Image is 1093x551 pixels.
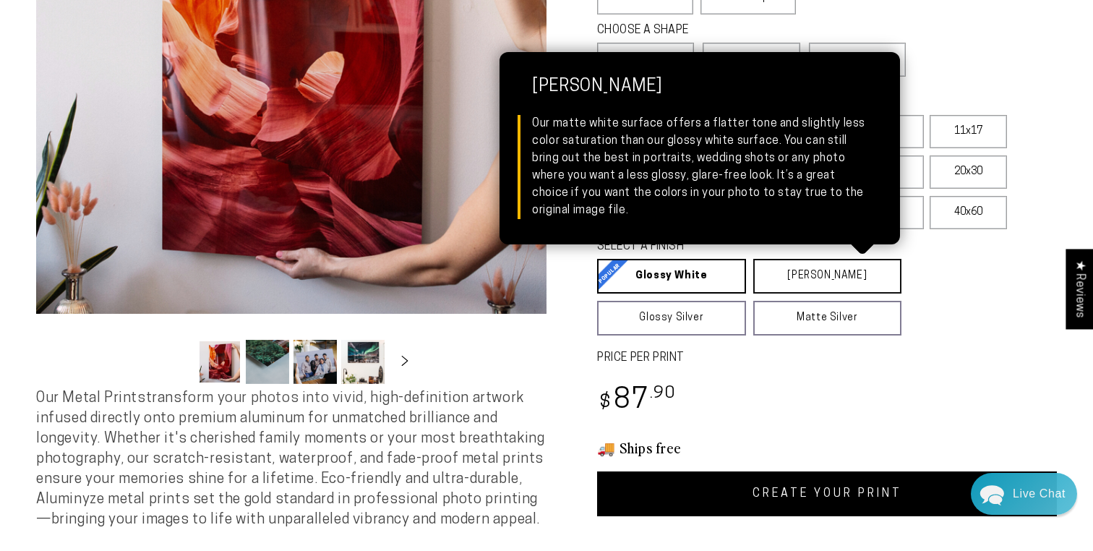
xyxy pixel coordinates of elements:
a: CREATE YOUR PRINT [597,471,1057,516]
a: Matte Silver [753,301,902,336]
button: Slide right [389,346,421,377]
span: Square [732,51,771,68]
legend: CHOOSE A SHAPE [597,22,785,39]
span: Rectangle [617,51,674,68]
div: Our matte white surface offers a flatter tone and slightly less color saturation than our glossy ... [532,115,867,219]
div: Chat widget toggle [971,473,1077,515]
div: Contact Us Directly [1013,473,1066,515]
legend: SELECT A FINISH [597,239,867,255]
span: $ [599,393,612,413]
label: 40x60 [930,196,1007,229]
a: Glossy White [597,259,746,294]
button: Load image 4 in gallery view [341,340,385,384]
label: PRICE PER PRINT [597,350,1057,367]
label: 20x30 [930,155,1007,189]
a: Glossy Silver [597,301,746,336]
span: Our Metal Prints transform your photos into vivid, high-definition artwork infused directly onto ... [36,391,544,527]
div: Click to open Judge.me floating reviews tab [1066,249,1093,329]
button: Load image 1 in gallery view [198,340,241,384]
sup: .90 [650,385,676,402]
button: Load image 3 in gallery view [293,340,337,384]
button: Load image 2 in gallery view [246,340,289,384]
h3: 🚚 Ships free [597,438,1057,457]
label: 11x17 [930,115,1007,148]
bdi: 87 [597,387,676,415]
a: [PERSON_NAME] [753,259,902,294]
strong: [PERSON_NAME] [532,77,867,115]
button: Slide left [162,346,194,377]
